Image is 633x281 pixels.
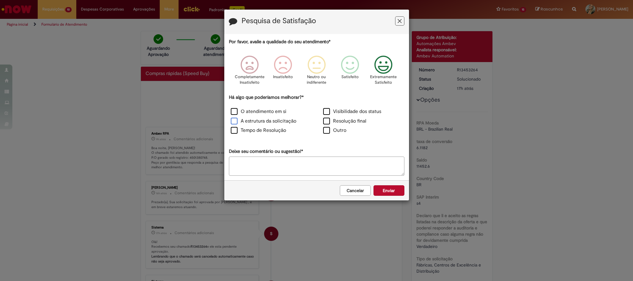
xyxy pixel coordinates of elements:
label: Deixe seu comentário ou sugestão!* [229,148,303,155]
label: Pesquisa de Satisfação [242,17,316,25]
label: Visibilidade dos status [323,108,381,115]
p: Satisfeito [341,74,359,80]
label: A estrutura da solicitação [231,118,296,125]
button: Cancelar [340,185,371,196]
p: Extremamente Satisfeito [370,74,397,86]
p: Insatisfeito [273,74,293,80]
div: Extremamente Satisfeito [368,51,399,93]
div: Satisfeito [334,51,366,93]
button: Enviar [373,185,404,196]
label: O atendimento em si [231,108,286,115]
label: Outro [323,127,346,134]
div: Insatisfeito [267,51,299,93]
div: Há algo que poderíamos melhorar?* [229,94,404,136]
div: Completamente Insatisfeito [234,51,265,93]
label: Resolução final [323,118,366,125]
label: Por favor, avalie a qualidade do seu atendimento* [229,39,331,45]
p: Completamente Insatisfeito [235,74,264,86]
p: Neutro ou indiferente [305,74,327,86]
label: Tempo de Resolução [231,127,286,134]
div: Neutro ou indiferente [301,51,332,93]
